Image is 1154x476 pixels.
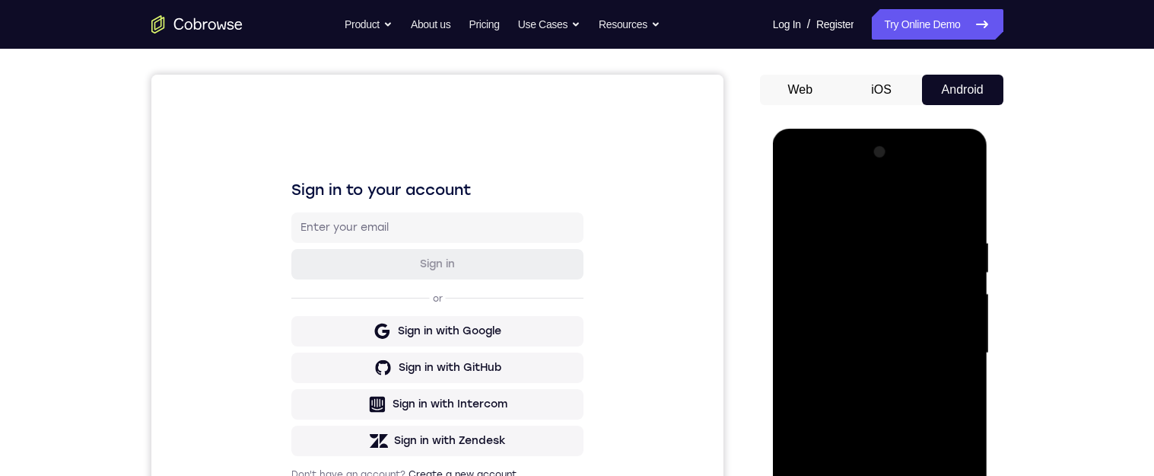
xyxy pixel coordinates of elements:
[140,351,432,382] button: Sign in with Zendesk
[411,9,450,40] a: About us
[246,249,350,264] div: Sign in with Google
[247,286,350,301] div: Sign in with GitHub
[241,322,356,337] div: Sign in with Intercom
[872,9,1003,40] a: Try Online Demo
[922,75,1003,105] button: Android
[816,9,854,40] a: Register
[841,75,922,105] button: iOS
[140,394,432,406] p: Don't have an account?
[599,9,660,40] button: Resources
[140,278,432,308] button: Sign in with GitHub
[760,75,841,105] button: Web
[345,9,393,40] button: Product
[243,359,354,374] div: Sign in with Zendesk
[140,241,432,272] button: Sign in with Google
[518,9,580,40] button: Use Cases
[278,218,294,230] p: or
[807,15,810,34] span: /
[257,395,365,405] a: Create a new account
[773,9,801,40] a: Log In
[140,315,432,345] button: Sign in with Intercom
[469,9,499,40] a: Pricing
[151,15,243,34] a: Go to the home page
